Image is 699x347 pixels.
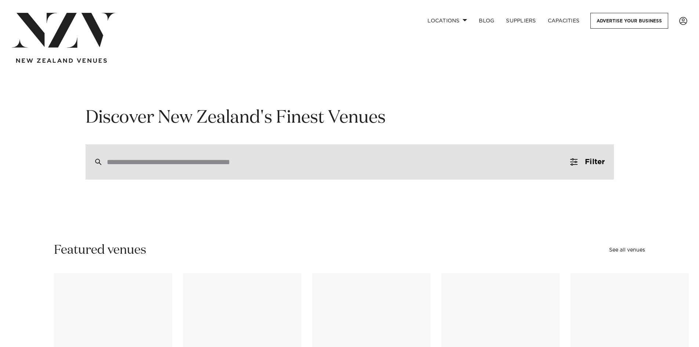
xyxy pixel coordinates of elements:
h2: Featured venues [54,242,146,259]
a: See all venues [609,247,645,253]
button: Filter [561,144,614,180]
img: new-zealand-venues-text.png [16,58,107,63]
h1: Discover New Zealand's Finest Venues [85,106,614,130]
a: Advertise your business [590,13,668,29]
a: BLOG [473,13,500,29]
a: Locations [422,13,473,29]
span: Filter [585,158,605,166]
a: Capacities [542,13,586,29]
img: nzv-logo.png [12,13,116,48]
a: SUPPLIERS [500,13,542,29]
